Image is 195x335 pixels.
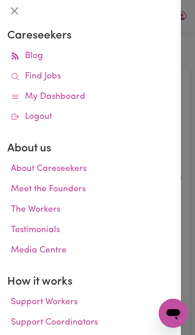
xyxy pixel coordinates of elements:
a: Blog [7,46,174,67]
iframe: Button to launch messaging window [159,299,188,328]
a: About Careseekers [7,159,174,180]
a: My Dashboard [7,87,174,107]
a: Find Jobs [7,67,174,87]
a: Logout [7,107,174,127]
a: Testimonials [7,220,174,241]
a: Media Centre [7,241,174,261]
a: The Workers [7,200,174,220]
a: Support Workers [7,292,174,313]
a: Meet the Founders [7,180,174,200]
h2: About us [7,142,174,155]
a: Support Coordinators [7,313,174,333]
h2: How it works [7,275,174,289]
h2: Careseekers [7,29,174,43]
